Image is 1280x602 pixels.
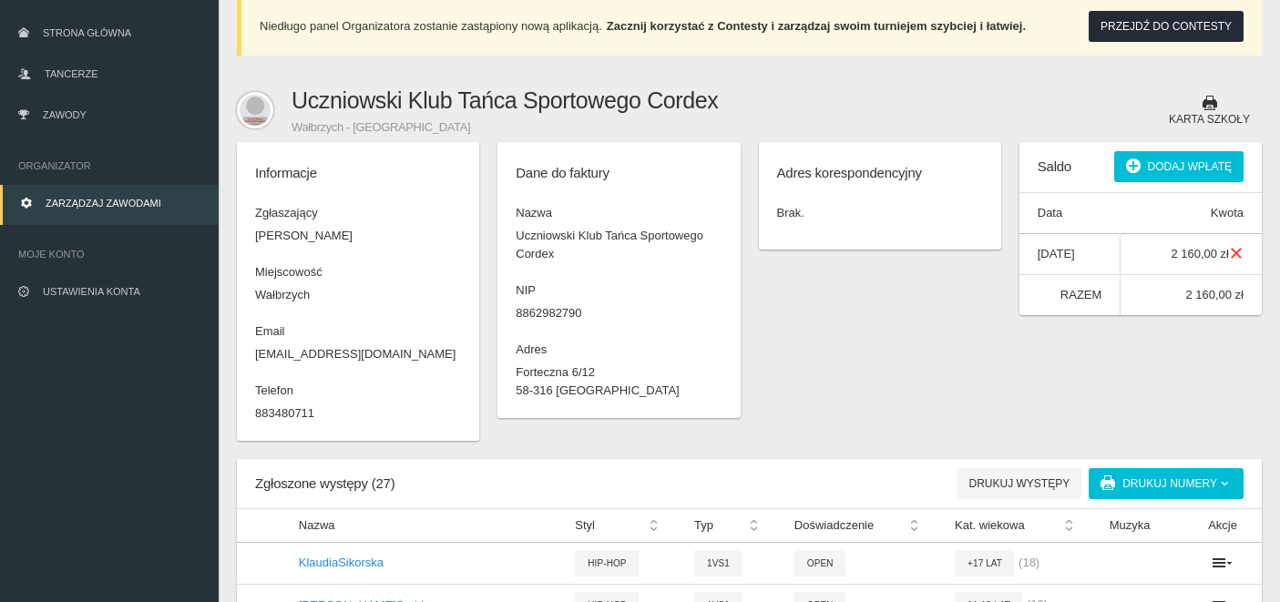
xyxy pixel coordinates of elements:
th: Styl [557,509,676,543]
span: 1vs1 [694,550,742,576]
small: Wałbrzych - [GEOGRAPHIC_DATA] [292,121,1157,133]
span: Moje konto [18,245,200,263]
h6: Adres korespondencyjny [777,162,983,183]
dd: Forteczna 6/12 [516,363,722,382]
h1: Uczniowski Klub Tańca Sportowego Cordex [292,83,1157,132]
th: Muzyka [1091,509,1183,543]
span: Organizator [18,157,200,175]
td: RAZEM [1019,274,1121,315]
button: Przejdź do Contesty [1089,11,1244,42]
dt: Adres [516,341,722,359]
th: Kat. wiekowa [937,509,1091,543]
p: Klaudia Sikorska [299,554,538,572]
th: Doświadczenie [776,509,937,543]
dt: Telefon [255,382,461,400]
th: Akcje [1183,509,1262,543]
dd: [PERSON_NAME] [255,227,461,245]
dt: Email [255,322,461,341]
dt: Miejscowość [255,263,461,281]
span: (18) [1019,556,1039,569]
h6: Dane do faktury [516,162,722,183]
th: Nazwa [281,509,557,543]
a: Drukuj numery [1089,468,1244,499]
span: Zarządzaj zawodami [46,198,161,209]
th: Data [1019,192,1121,233]
p: Brak. [777,204,983,222]
dt: NIP [516,281,722,300]
span: +17 lat [955,550,1014,576]
h6: Zgłoszone występy (27) [255,473,394,494]
button: Dodaj wpłatę [1114,151,1244,182]
span: Tancerze [45,68,97,79]
button: Drukuj występy [957,468,1082,499]
h6: Saldo [1038,156,1071,177]
span: Hip-hop [575,550,638,576]
th: Typ [676,509,776,543]
th: Kwota [1121,192,1262,233]
dd: 883480711 [255,404,461,423]
dd: Uczniowski Klub Tańca Sportowego Cordex [516,227,722,263]
dt: Nazwa [516,204,722,222]
img: stcordex@gmail.com.svg [237,92,273,128]
td: [DATE] [1019,233,1121,274]
dd: 8862982790 [516,304,722,322]
span: Strona główna [43,27,131,38]
dd: [EMAIL_ADDRESS][DOMAIN_NAME] [255,345,461,363]
td: 2 160,00 zł [1121,233,1262,274]
h6: Informacje [255,162,461,183]
strong: Zacznij korzystać z Contesty i zarządzaj swoim turniejem szybciej i łatwiej. [607,19,1026,33]
span: Zawody [43,109,87,120]
dt: Zgłaszający [255,204,461,222]
dd: 58-316 [GEOGRAPHIC_DATA] [516,382,722,400]
td: 2 160,00 zł [1121,274,1262,315]
span: Niedługo panel Organizatora zostanie zastąpiony nową aplikacją. [260,19,602,33]
span: Ustawienia konta [43,286,140,297]
button: Karta szkoły [1157,84,1262,140]
span: Open [794,550,845,576]
dd: Wałbrzych [255,286,461,304]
